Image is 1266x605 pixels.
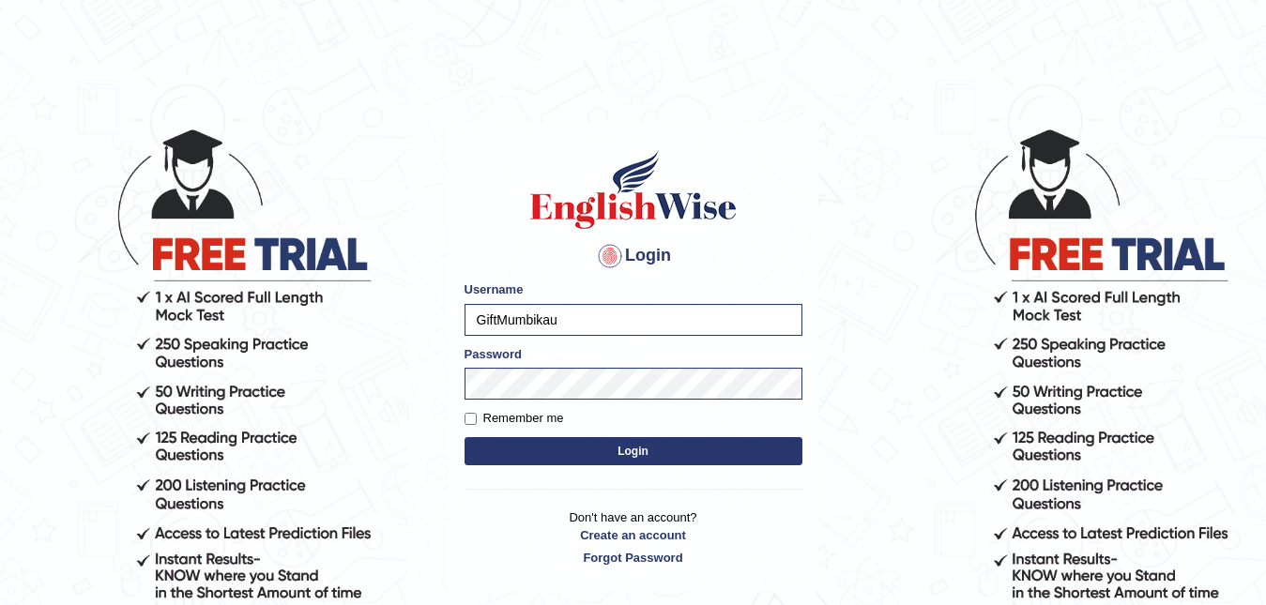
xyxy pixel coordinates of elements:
[465,409,564,428] label: Remember me
[465,345,522,363] label: Password
[465,549,802,567] a: Forgot Password
[465,526,802,544] a: Create an account
[465,413,477,425] input: Remember me
[465,508,802,567] p: Don't have an account?
[465,241,802,271] h4: Login
[465,280,524,298] label: Username
[465,437,802,465] button: Login
[526,147,740,232] img: Logo of English Wise sign in for intelligent practice with AI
